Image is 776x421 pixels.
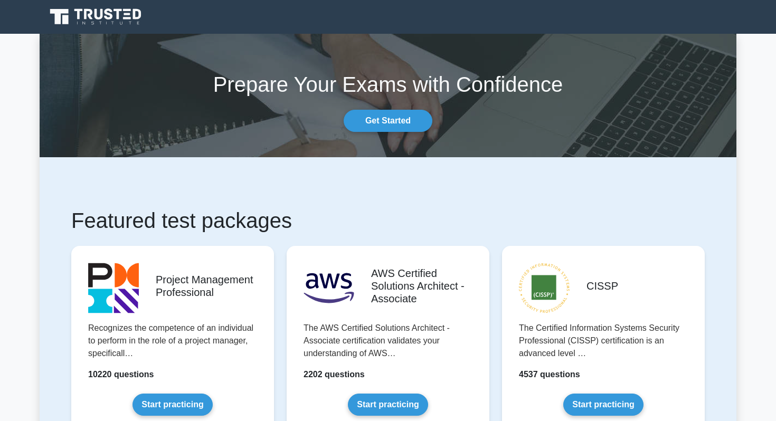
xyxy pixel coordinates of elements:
[348,394,428,416] a: Start practicing
[344,110,432,132] a: Get Started
[133,394,212,416] a: Start practicing
[40,72,736,97] h1: Prepare Your Exams with Confidence
[563,394,643,416] a: Start practicing
[71,208,705,233] h1: Featured test packages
